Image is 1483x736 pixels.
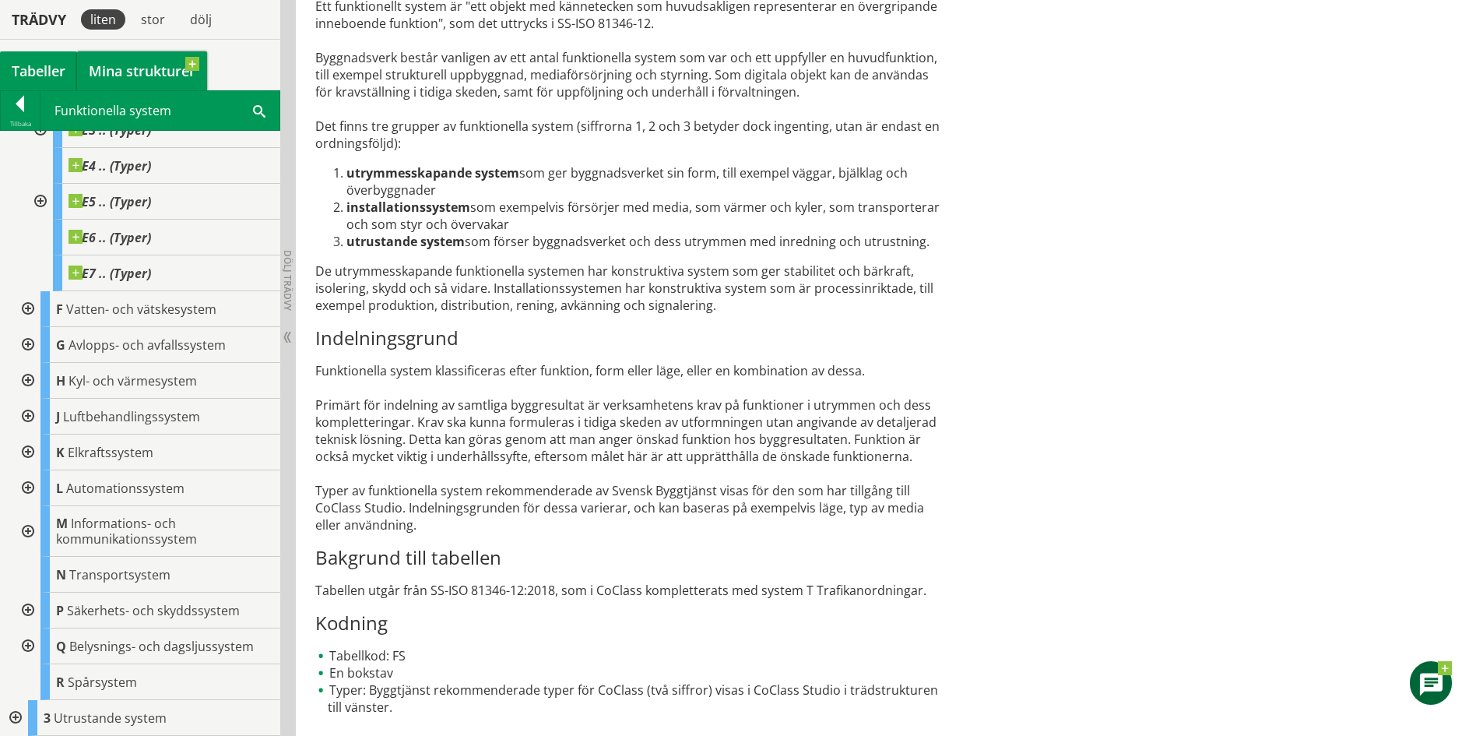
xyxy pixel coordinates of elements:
[25,148,280,184] div: Gå till informationssidan för CoClass Studio
[12,327,280,363] div: Gå till informationssidan för CoClass Studio
[67,602,240,619] span: Säkerhets- och skyddssystem
[56,515,197,548] span: Informations- och kommunikationssystem
[69,336,226,354] span: Avlopps- och avfallssystem
[68,444,153,461] span: Elkraftssystem
[69,158,151,174] span: E4 .. (Typer)
[69,638,254,655] span: Belysnings- och dagsljussystem
[315,664,945,681] li: En bokstav
[12,629,280,664] div: Gå till informationssidan för CoClass Studio
[12,557,280,593] div: Gå till informationssidan för CoClass Studio
[346,233,465,250] strong: utrustande system
[315,647,945,664] li: Tabellkod: FS
[56,515,68,532] span: M
[346,199,470,216] strong: installationssystem
[12,470,280,506] div: Gå till informationssidan för CoClass Studio
[56,336,65,354] span: G
[12,291,280,327] div: Gå till informationssidan för CoClass Studio
[346,233,945,250] li: som förser byggnadsverket och dess utrymmen med inredning och utrustning.
[346,164,945,199] li: som ger byggnadsverket sin form, till exempel väggar, bjälklag och överbyggnader
[12,363,280,399] div: Gå till informationssidan för CoClass Studio
[315,611,945,635] h3: Kodning
[181,9,221,30] div: dölj
[69,266,151,281] span: E7 .. (Typer)
[56,602,64,619] span: P
[12,593,280,629] div: Gå till informationssidan för CoClass Studio
[40,91,279,130] div: Funktionella system
[3,11,75,28] div: Trädvy
[315,546,945,569] h3: Bakgrund till tabellen
[56,566,66,583] span: N
[56,372,65,389] span: H
[25,184,280,220] div: Gå till informationssidan för CoClass Studio
[77,51,207,90] a: Mina strukturer
[56,638,66,655] span: Q
[281,250,294,311] span: Dölj trädvy
[81,9,125,30] div: liten
[25,220,280,255] div: Gå till informationssidan för CoClass Studio
[56,408,60,425] span: J
[56,444,65,461] span: K
[54,710,167,727] span: Utrustande system
[66,480,184,497] span: Automationssystem
[44,710,51,727] span: 3
[69,230,151,245] span: E6 .. (Typer)
[12,435,280,470] div: Gå till informationssidan för CoClass Studio
[56,480,63,497] span: L
[69,122,151,138] span: E3 .. (Typer)
[56,674,65,691] span: R
[12,399,280,435] div: Gå till informationssidan för CoClass Studio
[66,301,216,318] span: Vatten- och vätskesystem
[12,506,280,557] div: Gå till informationssidan för CoClass Studio
[346,164,519,181] strong: utrymmesskapande system
[63,408,200,425] span: Luftbehandlingssystem
[315,681,945,716] li: Typer: Byggtjänst rekommenderade typer för CoClass (två siffror) visas i CoClass Studio i trädstr...
[69,194,151,210] span: E5 .. (Typer)
[253,102,265,118] span: Sök i tabellen
[132,9,174,30] div: stor
[25,255,280,291] div: Gå till informationssidan för CoClass Studio
[69,372,197,389] span: Kyl- och värmesystem
[68,674,137,691] span: Spårsystem
[315,326,945,350] h3: Indelningsgrund
[56,301,63,318] span: F
[69,566,170,583] span: Transportsystem
[346,199,945,233] li: som exempelvis försörjer med media, som värmer och kyler, som trans­porterar och som styr och öve...
[12,664,280,700] div: Gå till informationssidan för CoClass Studio
[1,118,40,130] div: Tillbaka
